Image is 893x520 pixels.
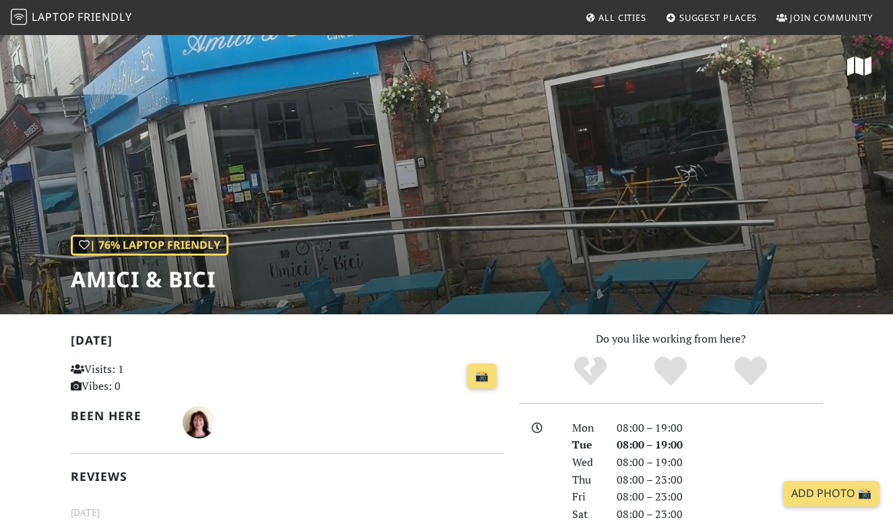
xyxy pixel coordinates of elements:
[564,488,609,506] div: Fri
[32,9,75,24] span: Laptop
[71,266,228,292] h1: Amici & Bici
[71,235,228,256] div: | 76% Laptop Friendly
[783,481,880,507] a: Add Photo 📸
[660,5,763,30] a: Suggest Places
[771,5,878,30] a: Join Community
[609,420,831,437] div: 08:00 – 19:00
[564,436,609,454] div: Tue
[78,9,131,24] span: Friendly
[564,471,609,489] div: Thu
[183,406,215,438] img: 1171-sue.jpg
[467,364,497,389] a: 📸
[631,355,711,388] div: Yes
[580,5,652,30] a: All Cities
[519,330,823,348] p: Do you like working from here?
[63,505,511,520] small: [DATE]
[11,9,27,25] img: LaptopFriendly
[609,471,831,489] div: 08:00 – 23:00
[551,355,631,388] div: No
[183,413,215,428] span: Sue Humphrey
[710,355,791,388] div: Definitely!
[679,11,758,24] span: Suggest Places
[71,333,503,353] h2: [DATE]
[564,420,609,437] div: Mon
[598,11,646,24] span: All Cities
[71,409,166,423] h2: Been here
[71,469,503,484] h2: Reviews
[564,454,609,471] div: Wed
[71,361,204,395] p: Visits: 1 Vibes: 0
[11,6,132,30] a: LaptopFriendly LaptopFriendly
[790,11,873,24] span: Join Community
[609,488,831,506] div: 08:00 – 23:00
[609,454,831,471] div: 08:00 – 19:00
[609,436,831,454] div: 08:00 – 19:00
